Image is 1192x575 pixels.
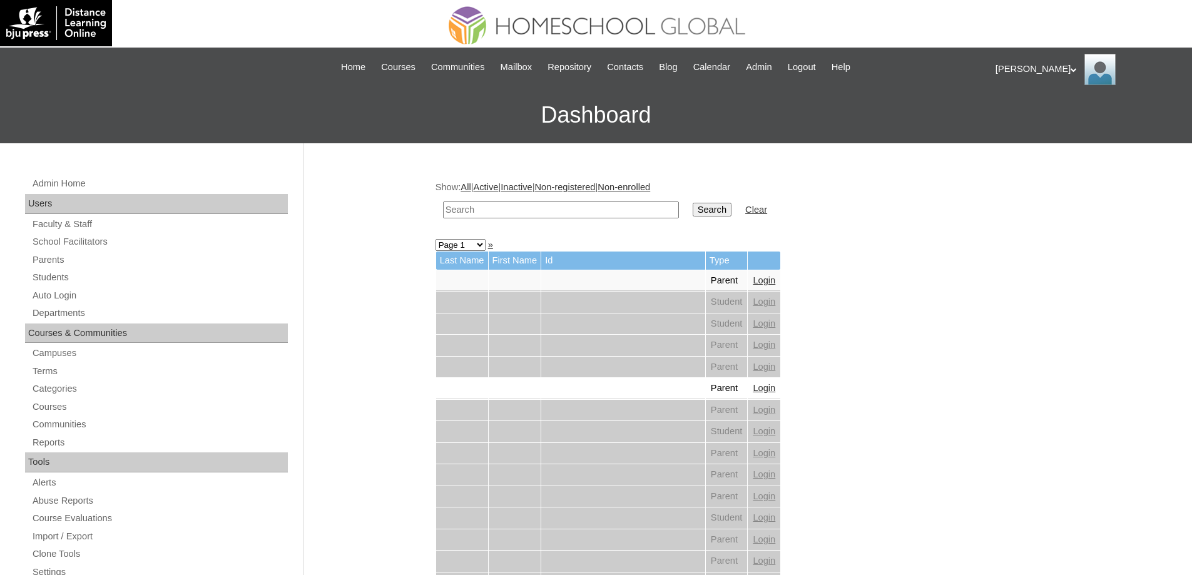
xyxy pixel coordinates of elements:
a: Contacts [601,60,649,74]
input: Search [693,203,731,216]
span: Contacts [607,60,643,74]
input: Search [443,201,679,218]
a: Students [31,270,288,285]
td: Student [706,421,748,442]
a: Login [753,426,775,436]
a: Active [473,182,498,192]
a: Terms [31,364,288,379]
td: Id [541,252,705,270]
td: Parent [706,335,748,356]
a: Non-registered [535,182,596,192]
a: Import / Export [31,529,288,544]
div: [PERSON_NAME] [996,54,1179,85]
span: Communities [431,60,485,74]
td: Last Name [436,252,488,270]
a: Login [753,297,775,307]
td: Student [706,507,748,529]
span: Mailbox [501,60,532,74]
img: Ariane Ebuen [1084,54,1116,85]
td: Parent [706,378,748,399]
h3: Dashboard [6,87,1186,143]
div: Show: | | | | [436,181,1055,225]
a: Clear [745,205,767,215]
a: Admin Home [31,176,288,191]
a: Campuses [31,345,288,361]
a: Help [825,60,857,74]
a: Calendar [687,60,736,74]
span: Repository [548,60,591,74]
a: Login [753,318,775,328]
td: Parent [706,357,748,378]
a: Login [753,448,775,458]
span: Courses [381,60,415,74]
a: Departments [31,305,288,321]
a: Course Evaluations [31,511,288,526]
a: Courses [375,60,422,74]
div: Courses & Communities [25,323,288,343]
a: Categories [31,381,288,397]
a: » [488,240,493,250]
td: First Name [489,252,541,270]
td: Parent [706,400,748,421]
a: Inactive [501,182,532,192]
a: Abuse Reports [31,493,288,509]
a: Auto Login [31,288,288,303]
td: Parent [706,464,748,486]
a: Faculty & Staff [31,216,288,232]
a: Login [753,556,775,566]
a: Repository [541,60,598,74]
a: Login [753,491,775,501]
a: Blog [653,60,683,74]
a: Login [753,534,775,544]
span: Help [832,60,850,74]
img: logo-white.png [6,6,106,40]
a: Communities [31,417,288,432]
td: Parent [706,551,748,572]
div: Tools [25,452,288,472]
div: Users [25,194,288,214]
a: Login [753,469,775,479]
a: Mailbox [494,60,539,74]
a: Non-enrolled [598,182,650,192]
a: Login [753,340,775,350]
td: Type [706,252,748,270]
a: Login [753,405,775,415]
span: Calendar [693,60,730,74]
a: Login [753,383,775,393]
a: All [461,182,471,192]
a: Logout [782,60,822,74]
td: Student [706,313,748,335]
td: Parent [706,529,748,551]
a: Reports [31,435,288,450]
span: Blog [659,60,677,74]
td: Student [706,292,748,313]
a: Login [753,362,775,372]
span: Logout [788,60,816,74]
a: School Facilitators [31,234,288,250]
td: Parent [706,443,748,464]
a: Courses [31,399,288,415]
a: Parents [31,252,288,268]
a: Admin [740,60,778,74]
td: Parent [706,270,748,292]
a: Login [753,512,775,522]
td: Parent [706,486,748,507]
a: Home [335,60,372,74]
a: Alerts [31,475,288,491]
a: Login [753,275,775,285]
span: Admin [746,60,772,74]
a: Communities [425,60,491,74]
a: Clone Tools [31,546,288,562]
span: Home [341,60,365,74]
